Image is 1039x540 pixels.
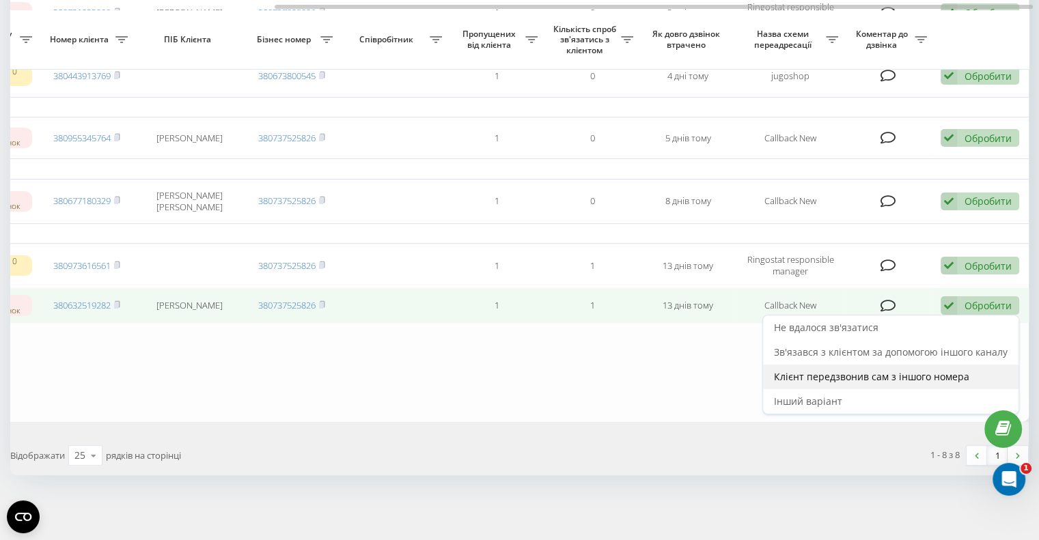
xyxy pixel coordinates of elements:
[544,246,640,285] td: 1
[106,449,181,461] span: рядків на сторінці
[743,29,826,50] span: Назва схеми переадресації
[135,182,244,221] td: [PERSON_NAME] [PERSON_NAME]
[258,70,316,82] a: 380673800545
[965,70,1012,83] div: Обробити
[736,287,845,324] td: Сallback New
[965,195,1012,208] div: Обробити
[53,132,111,144] a: 380955345764
[258,132,316,144] a: 380737525826
[544,120,640,156] td: 0
[258,195,316,207] a: 380737525826
[965,259,1012,272] div: Обробити
[456,29,525,50] span: Пропущених від клієнта
[258,299,316,311] a: 380737525826
[135,287,244,324] td: [PERSON_NAME]
[74,449,85,462] div: 25
[640,120,736,156] td: 5 днів тому
[987,446,1008,465] a: 1
[640,287,736,324] td: 13 днів тому
[135,120,244,156] td: [PERSON_NAME]
[852,29,915,50] span: Коментар до дзвінка
[640,246,736,285] td: 13 днів тому
[544,58,640,94] td: 0
[258,259,316,272] a: 380737525826
[736,182,845,221] td: Сallback New
[449,120,544,156] td: 1
[7,500,40,533] button: Open CMP widget
[640,182,736,221] td: 8 днів тому
[736,246,845,285] td: Ringostat responsible manager
[10,449,65,461] span: Відображати
[449,287,544,324] td: 1
[544,182,640,221] td: 0
[46,34,115,45] span: Номер клієнта
[146,34,232,45] span: ПІБ Клієнта
[640,58,736,94] td: 4 дні тому
[651,29,725,50] span: Як довго дзвінок втрачено
[449,182,544,221] td: 1
[774,370,969,383] span: Клієнт передзвонив сам з іншого номера
[544,287,640,324] td: 1
[930,448,960,461] div: 1 - 8 з 8
[1021,463,1031,474] span: 1
[53,195,111,207] a: 380677180329
[551,24,621,56] span: Кількість спроб зв'язатись з клієнтом
[736,120,845,156] td: Сallback New
[774,345,1008,358] span: Зв'язався з клієнтом за допомогою іншого каналу
[965,132,1012,145] div: Обробити
[736,58,845,94] td: jugoshop
[449,246,544,285] td: 1
[53,70,111,82] a: 380443913769
[53,299,111,311] a: 380632519282
[346,34,430,45] span: Співробітник
[774,321,878,334] span: Не вдалося зв'язатися
[251,34,320,45] span: Бізнес номер
[449,58,544,94] td: 1
[774,395,842,408] span: Інший варіант
[53,259,111,272] a: 380973616561
[993,463,1025,496] iframe: Intercom live chat
[965,299,1012,312] div: Обробити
